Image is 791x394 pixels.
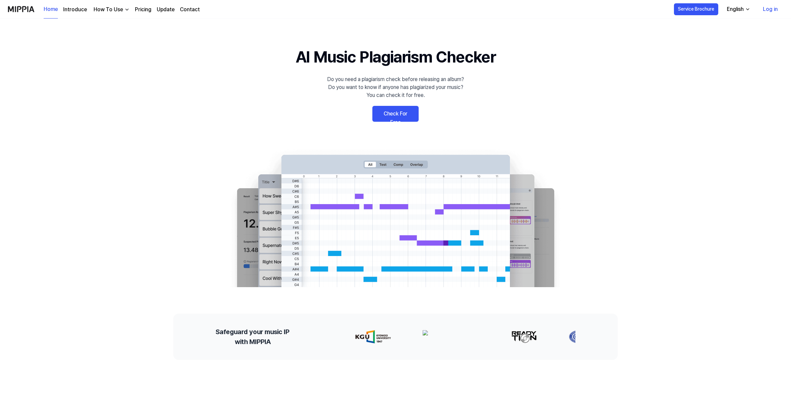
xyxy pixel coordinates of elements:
img: partner-logo-2 [508,330,534,343]
img: partner-logo-3 [566,330,586,343]
div: How To Use [92,6,124,14]
img: partner-logo-1 [420,330,477,343]
div: English [726,5,745,13]
button: English [722,3,754,16]
img: main Image [224,148,567,287]
h1: AI Music Plagiarism Checker [296,45,496,69]
button: How To Use [92,6,130,14]
h2: Safeguard your music IP with MIPPIA [216,327,289,347]
button: Service Brochure [674,3,718,15]
a: Update [157,6,175,14]
a: Check For Free [372,106,419,122]
div: Do you need a plagiarism check before releasing an album? Do you want to know if anyone has plagi... [327,75,464,99]
a: Home [44,0,58,19]
a: Contact [180,6,200,14]
a: Pricing [135,6,151,14]
img: partner-logo-0 [353,330,388,343]
a: Introduce [63,6,87,14]
img: down [124,7,130,12]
